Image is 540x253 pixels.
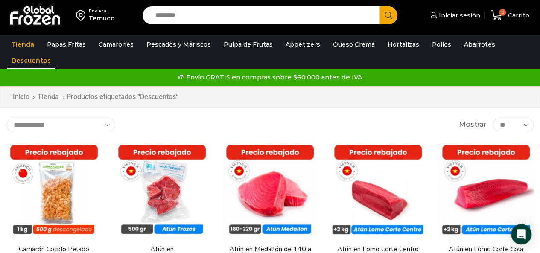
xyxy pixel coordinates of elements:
div: Enviar a [89,8,115,14]
span: Iniciar sesión [437,11,480,20]
button: Search button [379,6,397,24]
a: Inicio [12,92,30,102]
a: Abarrotes [460,36,499,52]
span: 0 [499,9,506,16]
a: Hortalizas [383,36,423,52]
a: Papas Fritas [43,36,90,52]
a: 0 Carrito [489,6,531,26]
a: Descuentos [7,52,55,69]
div: Temuco [89,14,115,23]
a: Tienda [37,92,59,102]
span: Carrito [506,11,529,20]
a: Pollos [428,36,455,52]
div: Open Intercom Messenger [511,224,531,244]
span: Mostrar [459,120,486,130]
nav: Breadcrumb [12,92,178,102]
img: address-field-icon.svg [76,8,89,23]
a: Pescados y Mariscos [142,36,215,52]
a: Pulpa de Frutas [219,36,277,52]
a: Appetizers [281,36,324,52]
a: Iniciar sesión [428,7,480,24]
select: Pedido de la tienda [6,119,115,131]
a: Camarones [94,36,138,52]
a: Tienda [7,36,38,52]
h1: Productos etiquetados “Descuentos” [67,93,178,101]
a: Queso Crema [329,36,379,52]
